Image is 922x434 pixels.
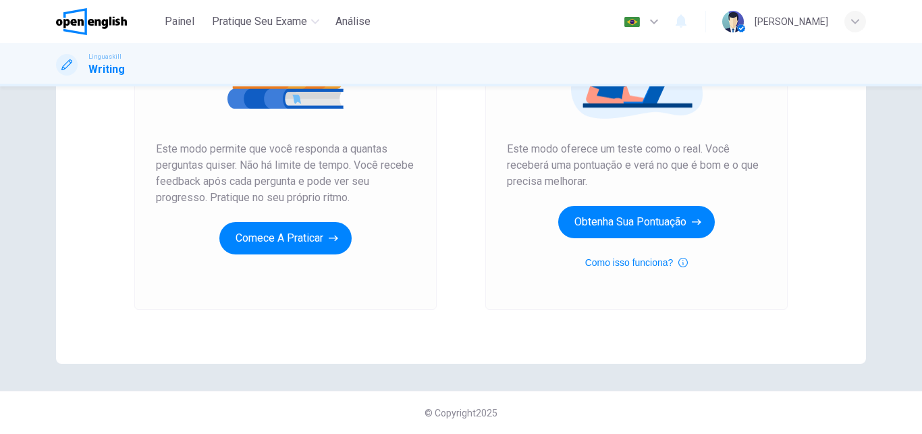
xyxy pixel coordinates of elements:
button: Como isso funciona? [585,254,688,271]
img: pt [624,17,641,27]
span: Pratique seu exame [212,13,307,30]
h1: Writing [88,61,125,78]
button: Obtenha sua pontuação [558,206,715,238]
span: Painel [165,13,194,30]
img: OpenEnglish logo [56,8,127,35]
span: Este modo oferece um teste como o real. Você receberá uma pontuação e verá no que é bom e o que p... [507,141,766,190]
div: [PERSON_NAME] [755,13,828,30]
button: Painel [158,9,201,34]
span: Este modo permite que você responda a quantas perguntas quiser. Não há limite de tempo. Você rece... [156,141,415,206]
button: Análise [330,9,376,34]
span: Linguaskill [88,52,121,61]
span: Análise [335,13,371,30]
span: © Copyright 2025 [425,408,497,418]
button: Comece a praticar [219,222,352,254]
img: Profile picture [722,11,744,32]
a: OpenEnglish logo [56,8,158,35]
button: Pratique seu exame [207,9,325,34]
